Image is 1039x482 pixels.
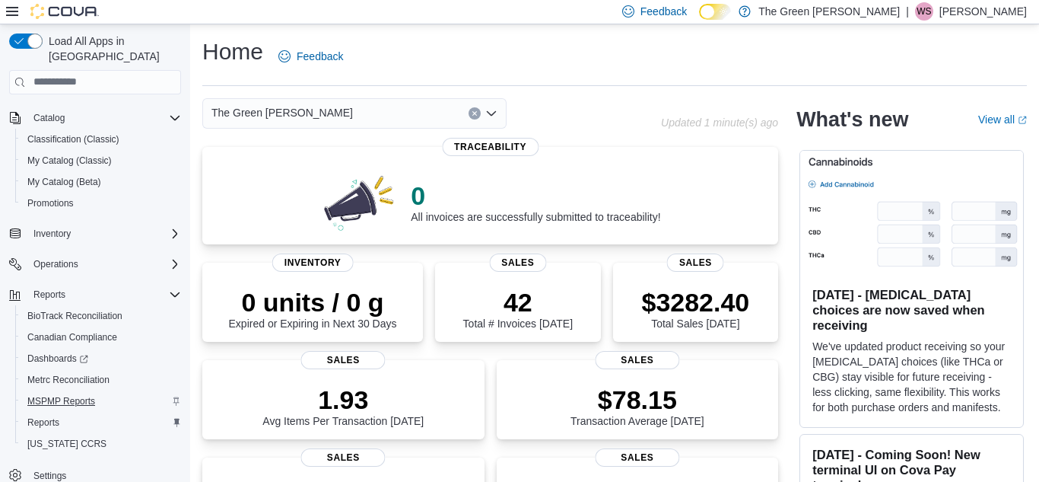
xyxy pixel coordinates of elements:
button: Reports [15,412,187,433]
span: Reports [27,417,59,429]
span: Classification (Classic) [21,130,181,148]
div: Total # Invoices [DATE] [463,287,573,330]
span: BioTrack Reconciliation [27,310,122,322]
div: Transaction Average [DATE] [570,385,704,427]
div: Avg Items Per Transaction [DATE] [262,385,424,427]
span: Inventory [33,228,71,240]
p: 0 units / 0 g [229,287,397,318]
span: Inventory [27,225,181,243]
button: [US_STATE] CCRS [15,433,187,455]
span: Catalog [33,112,65,124]
span: Sales [595,448,679,467]
button: Open list of options [485,107,497,120]
button: BioTrack Reconciliation [15,305,187,327]
button: Canadian Compliance [15,327,187,348]
div: All invoices are successfully submitted to traceability! [411,180,660,223]
span: Reports [27,286,181,304]
span: Reports [33,289,65,301]
span: Washington CCRS [21,435,181,453]
a: Feedback [272,41,349,72]
h2: What's new [796,107,908,132]
span: Feedback [297,49,343,64]
span: My Catalog (Classic) [21,152,181,170]
p: We've updated product receiving so your [MEDICAL_DATA] choices (like THCa or CBG) stay visible fo... [812,339,1011,415]
button: My Catalog (Beta) [15,171,187,193]
button: Operations [27,255,84,273]
span: Sales [489,254,546,272]
p: 1.93 [262,385,424,415]
span: My Catalog (Classic) [27,155,112,167]
a: Metrc Reconciliation [21,371,116,389]
span: Canadian Compliance [27,331,117,343]
button: Reports [3,284,187,305]
span: Sales [301,448,386,467]
a: [US_STATE] CCRS [21,435,113,453]
p: | [906,2,909,21]
p: $78.15 [570,385,704,415]
p: The Green [PERSON_NAME] [758,2,900,21]
span: Settings [33,470,66,482]
button: Metrc Reconciliation [15,369,187,391]
a: Canadian Compliance [21,328,123,346]
button: Operations [3,254,187,275]
h3: [DATE] - [MEDICAL_DATA] choices are now saved when receiving [812,287,1011,333]
p: 42 [463,287,573,318]
button: Classification (Classic) [15,129,187,150]
svg: External link [1018,116,1027,125]
p: [PERSON_NAME] [939,2,1027,21]
span: My Catalog (Beta) [27,176,101,188]
span: Sales [667,254,724,272]
span: Reports [21,413,181,432]
button: Catalog [3,107,187,129]
a: BioTrack Reconciliation [21,307,129,325]
img: 0 [320,171,399,232]
p: 0 [411,180,660,211]
button: Reports [27,286,71,304]
a: Dashboards [21,350,94,368]
span: My Catalog (Beta) [21,173,181,191]
a: View allExternal link [978,113,1027,126]
p: Updated 1 minute(s) ago [661,117,778,129]
div: Expired or Expiring in Next 30 Days [229,287,397,330]
a: Reports [21,413,65,432]
p: $3282.40 [641,287,749,318]
button: Clear input [469,107,481,120]
span: Load All Apps in [GEOGRAPHIC_DATA] [43,34,181,64]
div: Wesley Simpson [915,2,933,21]
span: Dashboards [27,353,88,365]
button: Catalog [27,109,71,127]
span: BioTrack Reconciliation [21,307,181,325]
span: Traceability [442,138,539,156]
span: Metrc Reconciliation [27,374,110,386]
span: Canadian Compliance [21,328,181,346]
button: MSPMP Reports [15,391,187,412]
span: Classification (Classic) [27,133,119,145]
a: My Catalog (Beta) [21,173,107,191]
span: Promotions [27,197,74,209]
span: Sales [301,351,386,369]
button: My Catalog (Classic) [15,150,187,171]
span: MSPMP Reports [27,395,95,407]
button: Promotions [15,193,187,214]
a: MSPMP Reports [21,392,101,410]
a: My Catalog (Classic) [21,152,118,170]
span: Inventory [272,254,354,272]
span: WS [917,2,931,21]
div: Total Sales [DATE] [641,287,749,330]
span: Catalog [27,109,181,127]
a: Dashboards [15,348,187,369]
a: Classification (Classic) [21,130,126,148]
span: Dark Mode [699,20,700,21]
span: MSPMP Reports [21,392,181,410]
span: Feedback [640,4,687,19]
img: Cova [30,4,99,19]
input: Dark Mode [699,4,731,20]
button: Inventory [3,223,187,244]
span: Operations [27,255,181,273]
span: Metrc Reconciliation [21,371,181,389]
h1: Home [202,37,263,67]
span: Promotions [21,194,181,212]
a: Promotions [21,194,80,212]
span: The Green [PERSON_NAME] [211,104,353,122]
span: Sales [595,351,679,369]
